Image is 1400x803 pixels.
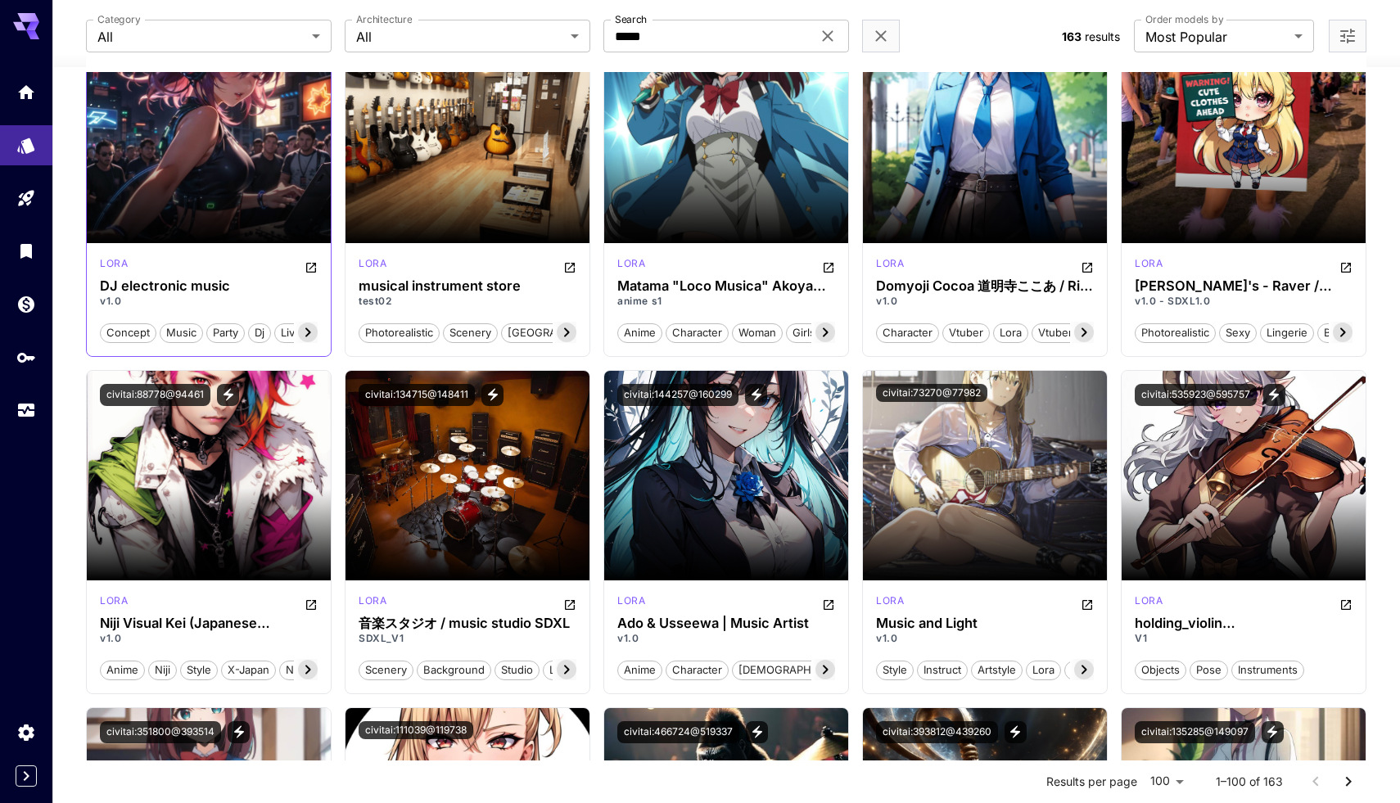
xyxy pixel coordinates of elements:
[274,322,341,343] button: live music
[1262,721,1284,743] button: View trigger words
[876,294,1094,309] p: v1.0
[733,662,863,679] span: [DEMOGRAPHIC_DATA]
[617,616,835,631] h3: Ado & Usseewa | Music Artist
[993,322,1028,343] button: lora
[206,322,245,343] button: party
[1065,662,1192,679] span: style [PERSON_NAME]
[359,662,413,679] span: scenery
[666,662,728,679] span: character
[100,593,128,608] p: lora
[1135,322,1216,343] button: photorealistic
[356,12,412,26] label: Architecture
[443,322,498,343] button: scenery
[1190,659,1228,680] button: pose
[502,325,623,341] span: [GEOGRAPHIC_DATA]
[876,322,939,343] button: character
[1135,593,1163,613] div: Pony
[160,325,202,341] span: music
[1081,256,1094,276] button: Open in CivitAI
[1026,659,1061,680] button: lora
[617,256,645,271] p: lora
[1338,26,1357,47] button: Open more filters
[917,659,968,680] button: instruct
[1081,593,1094,613] button: Open in CivitAI
[617,593,645,608] p: lora
[618,662,662,679] span: anime
[544,662,577,679] span: lora
[617,294,835,309] p: anime s1
[876,278,1094,294] div: Domyoji Cocoa 道明寺ここあ / Riot Music Vtuber
[101,325,156,341] span: concept
[1135,721,1255,743] button: civitai:135285@149097
[207,325,244,341] span: party
[359,294,576,309] p: test02
[100,616,318,631] div: Niji Visual Kei (Japanese Fashion/Music Inspired Lora)
[16,765,37,787] button: Expand sidebar
[228,721,250,743] button: View trigger words
[1339,593,1353,613] button: Open in CivitAI
[180,659,218,680] button: style
[617,659,662,680] button: anime
[1135,593,1163,608] p: lora
[148,659,177,680] button: niji
[1135,659,1186,680] button: objects
[100,278,318,294] h3: DJ electronic music
[1144,769,1190,793] div: 100
[942,322,990,343] button: vtuber
[16,241,36,261] div: Library
[876,384,987,402] button: civitai:73270@77982
[1136,662,1185,679] span: objects
[1135,278,1353,294] div: Aika Kittie's - Raver / Music festival Aesthetic
[359,721,473,739] button: civitai:111039@119738
[100,616,318,631] h3: Niji Visual Kei (Japanese Fashion/Music Inspired [PERSON_NAME])
[97,27,305,47] span: All
[1220,325,1256,341] span: sexy
[1046,774,1137,790] p: Results per page
[746,721,768,743] button: View trigger words
[617,631,835,646] p: v1.0
[16,400,36,421] div: Usage
[1263,384,1285,406] button: View trigger words
[359,325,439,341] span: photorealistic
[877,325,938,341] span: character
[1261,325,1313,341] span: lingerie
[280,662,319,679] span: nijiv5
[222,662,275,679] span: x-japan
[444,325,497,341] span: scenery
[1339,256,1353,276] button: Open in CivitAI
[1135,384,1257,406] button: civitai:535923@595757
[1231,659,1304,680] button: instruments
[100,256,128,276] div: SD 1.5
[279,659,320,680] button: nijiv5
[359,322,440,343] button: photorealistic
[359,256,386,271] p: lora
[217,384,239,406] button: View trigger words
[1216,774,1283,790] p: 1–100 of 163
[1219,322,1257,343] button: sexy
[16,347,36,368] div: API Keys
[249,325,270,341] span: dj
[359,256,386,276] div: SD 1.5
[871,26,891,47] button: Clear filters (1)
[100,294,318,309] p: v1.0
[149,662,176,679] span: niji
[97,12,141,26] label: Category
[787,325,821,341] span: girls
[16,294,36,314] div: Wallet
[666,659,729,680] button: character
[359,384,475,406] button: civitai:134715@148411
[100,721,221,743] button: civitai:351800@393514
[1136,325,1215,341] span: photorealistic
[876,616,1094,631] h3: Music and Light
[221,659,276,680] button: x-japan
[1135,616,1353,631] h3: holding_violin ,holding_bow_(music)
[1135,256,1163,276] div: SDXL 1.0
[876,256,904,271] p: lora
[359,616,576,631] h3: 音楽スタジオ / music studio SDXL
[1135,294,1353,309] p: v1.0 - SDXL1.0
[305,256,318,276] button: Open in CivitAI
[160,322,203,343] button: music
